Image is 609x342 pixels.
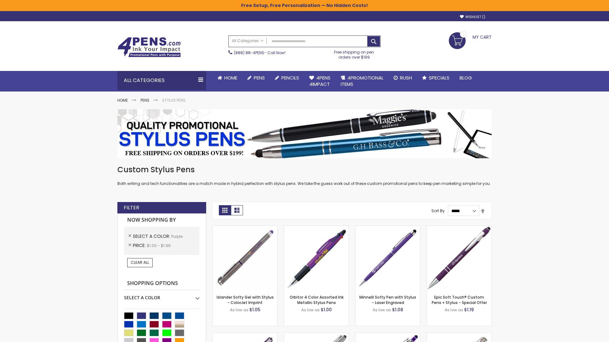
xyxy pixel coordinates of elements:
[213,226,277,290] img: Islander Softy Gel with Stylus - ColorJet Imprint-Purple
[301,307,320,313] span: As low as
[117,98,128,103] a: Home
[234,50,264,55] a: (888) 88-4PENS
[124,290,200,301] div: Select A Color
[328,47,381,60] div: Free shipping on pen orders over $199
[389,71,417,85] a: Rush
[445,307,463,313] span: As low as
[284,225,349,231] a: Orbitor 4 Color Assorted Ink Metallic Stylus Pens-Purple
[281,74,299,81] span: Pencils
[460,74,472,81] span: Blog
[392,307,403,313] span: $1.08
[133,233,171,239] span: Select A Color
[230,307,248,313] span: As low as
[431,208,445,213] label: Sort By
[124,277,200,290] strong: Shopping Options
[427,225,491,231] a: 4P-MS8B-Purple
[217,294,274,305] a: Islander Softy Gel with Stylus - ColorJet Imprint
[133,242,147,249] span: Price
[124,213,200,227] strong: Now Shopping by
[117,109,492,158] img: Stylus Pens
[219,205,231,215] strong: Grid
[464,307,474,313] span: $1.19
[249,307,260,313] span: $1.05
[117,71,206,90] div: All Categories
[117,37,181,57] img: 4Pens Custom Pens and Promotional Products
[232,38,264,43] span: All Categories
[234,50,285,55] span: - Call Now!
[356,332,420,338] a: Phoenix Softy with Stylus Pen - Laser-Purple
[373,307,391,313] span: As low as
[127,258,153,267] a: Clear All
[284,332,349,338] a: Tres-Chic with Stylus Metal Pen - Standard Laser-Purple
[229,36,267,46] a: All Categories
[427,332,491,338] a: Tres-Chic Touch Pen - Standard Laser-Purple
[117,165,492,175] h1: Custom Stylus Pens
[213,225,277,231] a: Islander Softy Gel with Stylus - ColorJet Imprint-Purple
[171,234,183,239] span: Purple
[321,307,332,313] span: $1.00
[341,74,383,87] span: 4PROMOTIONAL ITEMS
[417,71,455,85] a: Specials
[141,98,149,103] a: Pens
[290,294,344,305] a: Orbitor 4 Color Assorted Ink Metallic Stylus Pens
[254,74,265,81] span: Pens
[304,71,336,92] a: 4Pens4impact
[131,260,149,265] span: Clear All
[124,204,139,211] strong: Filter
[284,226,349,290] img: Orbitor 4 Color Assorted Ink Metallic Stylus Pens-Purple
[400,74,412,81] span: Rush
[356,225,420,231] a: Minnelli Softy Pen with Stylus - Laser Engraved-Purple
[356,226,420,290] img: Minnelli Softy Pen with Stylus - Laser Engraved-Purple
[162,98,186,103] strong: Stylus Pens
[213,71,242,85] a: Home
[359,294,416,305] a: Minnelli Softy Pen with Stylus - Laser Engraved
[429,74,449,81] span: Specials
[309,74,331,87] span: 4Pens 4impact
[427,226,491,290] img: 4P-MS8B-Purple
[117,165,492,187] div: Both writing and tech functionalities are a match made in hybrid perfection with stylus pens. We ...
[224,74,237,81] span: Home
[455,71,477,85] a: Blog
[147,243,171,248] span: $1.00 - $1.99
[213,332,277,338] a: Avendale Velvet Touch Stylus Gel Pen-Purple
[242,71,270,85] a: Pens
[460,15,485,19] a: Wishlist
[336,71,389,92] a: 4PROMOTIONALITEMS
[270,71,304,85] a: Pencils
[432,294,487,305] a: Epic Soft Touch® Custom Pens + Stylus - Special Offer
